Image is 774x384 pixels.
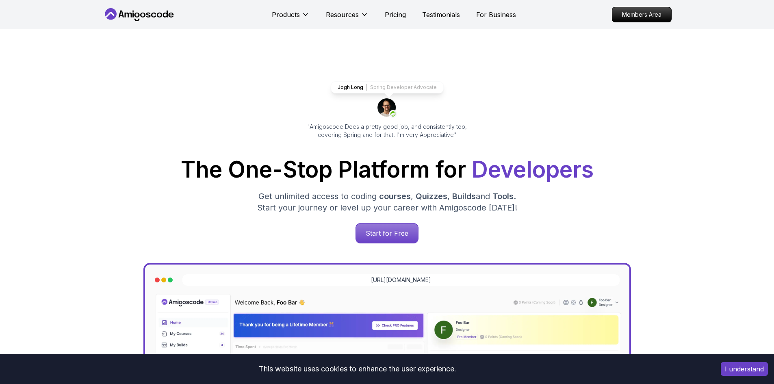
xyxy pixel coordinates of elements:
[721,362,768,376] button: Accept cookies
[370,84,437,91] p: Spring Developer Advocate
[272,10,310,26] button: Products
[377,98,397,118] img: josh long
[379,191,411,201] span: courses
[356,223,418,243] a: Start for Free
[452,191,476,201] span: Builds
[356,223,418,243] p: Start for Free
[251,191,524,213] p: Get unlimited access to coding , , and . Start your journey or level up your career with Amigosco...
[6,360,709,378] div: This website uses cookies to enhance the user experience.
[476,10,516,20] a: For Business
[422,10,460,20] a: Testimonials
[326,10,359,20] p: Resources
[472,156,594,183] span: Developers
[416,191,447,201] span: Quizzes
[326,10,369,26] button: Resources
[612,7,672,22] a: Members Area
[296,123,478,139] p: "Amigoscode Does a pretty good job, and consistently too, covering Spring and for that, I'm very ...
[492,191,514,201] span: Tools
[371,276,431,284] a: [URL][DOMAIN_NAME]
[272,10,300,20] p: Products
[338,84,363,91] p: Jogh Long
[109,158,665,181] h1: The One-Stop Platform for
[385,10,406,20] a: Pricing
